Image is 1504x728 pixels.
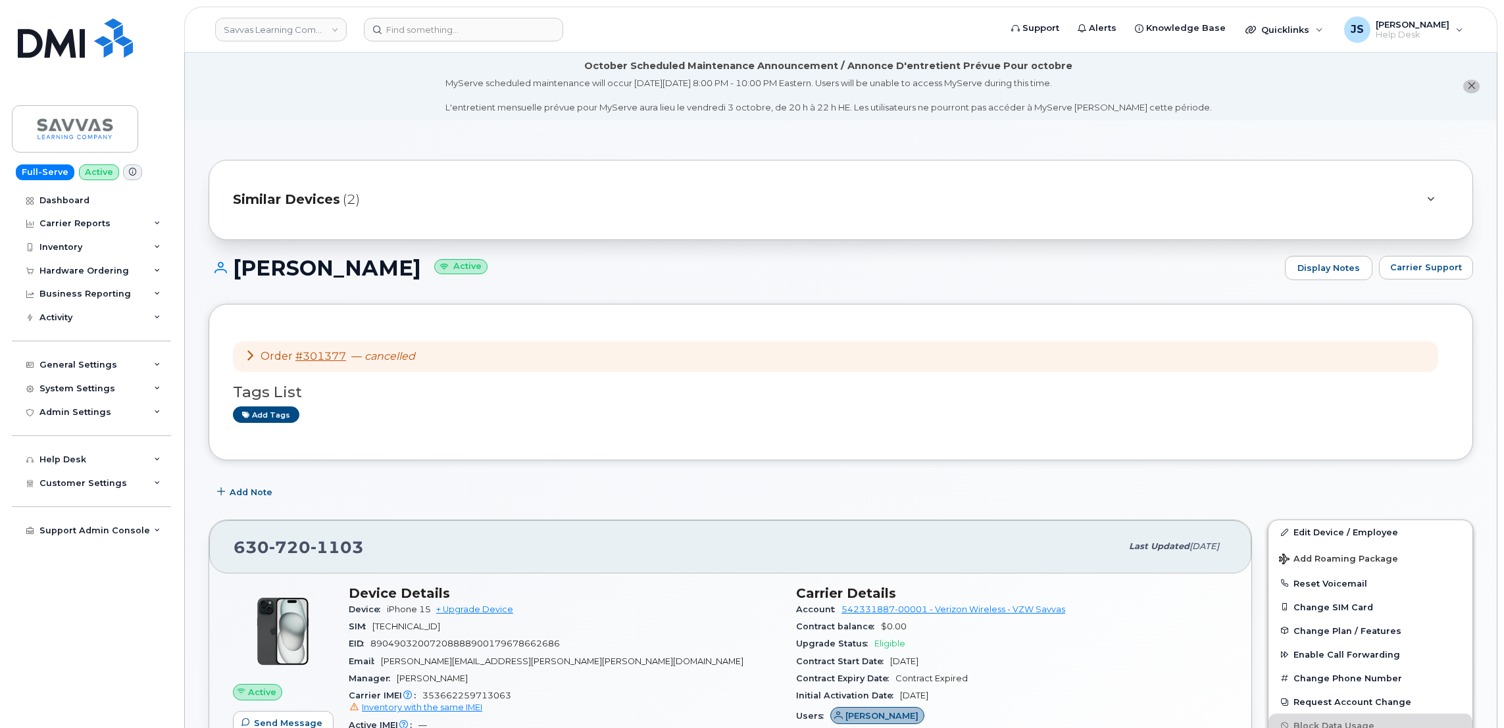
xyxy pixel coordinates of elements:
a: + Upgrade Device [436,604,513,614]
iframe: Messenger Launcher [1447,671,1494,718]
span: Change Plan / Features [1293,625,1401,635]
span: (2) [343,190,360,209]
span: 630 [234,537,364,557]
button: Change Phone Number [1268,666,1472,690]
span: [DATE] [1190,541,1219,551]
a: Inventory with the same IMEI [349,702,482,712]
span: [PERSON_NAME][EMAIL_ADDRESS][PERSON_NAME][PERSON_NAME][DOMAIN_NAME] [381,656,743,666]
span: Eligible [874,639,905,648]
span: Initial Activation Date [796,691,900,700]
span: Account [796,604,841,614]
button: Enable Call Forwarding [1268,643,1472,666]
span: [PERSON_NAME] [845,710,918,722]
span: Contract balance [796,621,881,631]
span: [PERSON_NAME] [397,673,468,683]
span: Contract Expiry Date [796,673,895,683]
span: Device [349,604,387,614]
span: [DATE] [890,656,918,666]
span: Last updated [1129,541,1190,551]
span: Manager [349,673,397,683]
span: 353662259713063 [349,691,780,714]
span: Contract Start Date [796,656,890,666]
span: Inventory with the same IMEI [362,702,482,712]
button: Add Note [209,480,284,504]
div: October Scheduled Maintenance Announcement / Annonce D'entretient Prévue Pour octobre [584,59,1072,73]
span: Order [261,350,293,362]
span: EID [349,639,370,648]
button: close notification [1463,80,1480,93]
span: Email [349,656,381,666]
img: iPhone_15_Black.png [243,592,322,671]
span: Carrier IMEI [349,691,422,700]
h1: [PERSON_NAME] [209,256,1278,279]
button: Change SIM Card [1268,595,1472,619]
button: Request Account Change [1268,690,1472,714]
span: 1103 [311,537,364,557]
button: Carrier Support [1379,256,1473,279]
span: Contract Expired [895,673,968,683]
span: Upgrade Status [796,639,874,648]
a: Display Notes [1285,256,1372,281]
span: iPhone 15 [387,604,431,614]
a: Add tags [233,406,299,423]
a: #301377 [295,350,346,362]
h3: Carrier Details [796,585,1228,601]
span: 89049032007208888900179678662686 [370,639,560,648]
span: Similar Devices [233,190,340,209]
span: 720 [269,537,311,557]
button: Add Roaming Package [1268,545,1472,571]
div: MyServe scheduled maintenance will occur [DATE][DATE] 8:00 PM - 10:00 PM Eastern. Users will be u... [445,77,1212,114]
span: Users [796,711,830,721]
h3: Tags List [233,384,1449,400]
span: $0.00 [881,621,907,631]
span: SIM [349,621,372,631]
span: — [351,350,415,362]
a: 542331887-00001 - Verizon Wireless - VZW Savvas [841,604,1065,614]
small: Active [434,259,488,274]
button: Change Plan / Features [1268,619,1472,643]
span: Carrier Support [1390,261,1462,274]
span: Add Note [230,486,272,498]
em: cancelled [364,350,415,362]
button: Reset Voicemail [1268,571,1472,595]
span: Add Roaming Package [1279,554,1398,566]
a: Edit Device / Employee [1268,520,1472,544]
span: [TECHNICAL_ID] [372,621,440,631]
a: [PERSON_NAME] [830,711,924,721]
span: [DATE] [900,691,928,700]
h3: Device Details [349,585,780,601]
span: Active [248,686,276,698]
span: Enable Call Forwarding [1293,650,1400,660]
